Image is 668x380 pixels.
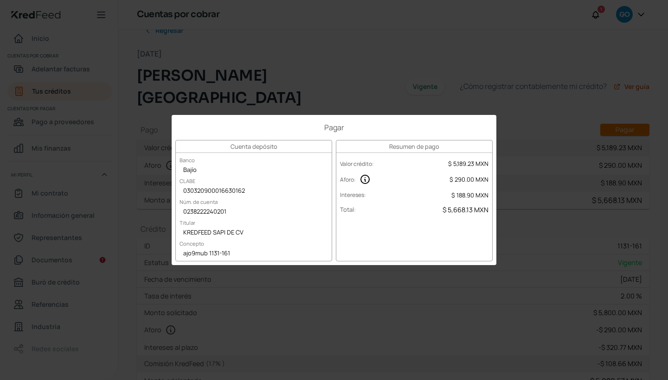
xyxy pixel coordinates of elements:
[340,160,374,168] label: Valor crédito :
[340,191,366,199] label: Intereses :
[340,205,356,214] label: Total :
[340,176,356,184] label: Aforo :
[176,140,332,153] h3: Cuenta depósito
[176,205,332,219] div: 0238222240201
[176,236,208,251] label: Concepto
[451,191,488,199] span: $ 188.90 MXN
[176,247,332,261] div: ajo9mub 1131-161
[176,153,199,167] label: Banco
[450,175,488,184] span: $ 290.00 MXN
[176,174,199,188] label: CLABE
[176,215,199,230] label: Titular
[176,195,221,209] label: Núm. de cuenta
[176,164,332,177] div: Bajío
[175,122,493,133] h1: Pagar
[443,205,488,214] span: $ 5,668.13 MXN
[176,226,332,240] div: KREDFEED SAPI DE CV
[336,140,492,153] h3: Resumen de pago
[176,184,332,198] div: 030320900016630162
[448,159,488,168] span: $ 5,189.23 MXN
